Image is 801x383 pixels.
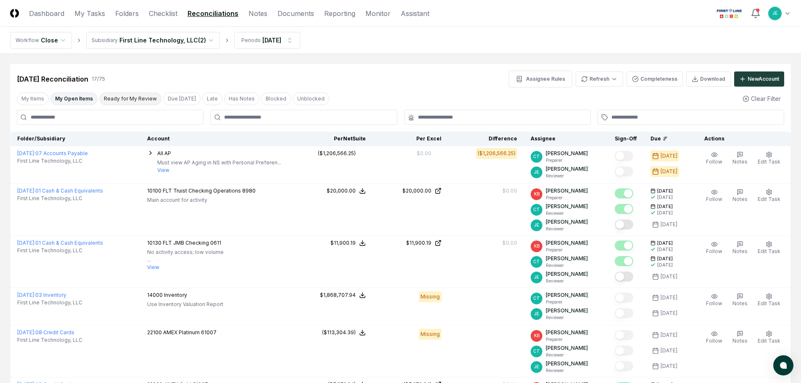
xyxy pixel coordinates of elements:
[661,273,677,280] div: [DATE]
[546,173,588,179] p: Reviewer
[99,92,161,105] button: Ready for My Review
[157,166,169,174] button: View
[615,346,633,356] button: Mark complete
[293,92,329,105] button: Unblocked
[615,256,633,266] button: Mark complete
[657,210,673,216] div: [DATE]
[546,218,588,226] p: [PERSON_NAME]
[704,329,724,346] button: Follow
[546,210,588,217] p: Reviewer
[546,291,588,299] p: [PERSON_NAME]
[17,74,88,84] div: [DATE] Reconciliation
[661,152,677,160] div: [DATE]
[661,331,677,339] div: [DATE]
[546,314,588,321] p: Reviewer
[657,188,673,194] span: [DATE]
[715,7,744,20] img: First Line Technology logo
[17,150,88,156] a: [DATE]:07 Accounts Payable
[767,6,782,21] button: JE
[17,195,82,202] span: First Line Technology, LLC
[704,187,724,205] button: Follow
[534,333,539,339] span: KB
[157,150,171,157] button: All AP
[657,203,673,210] span: [DATE]
[704,291,724,309] button: Follow
[29,8,64,18] a: Dashboard
[147,248,224,264] p: No activity access; low volume ...
[17,336,82,344] span: First Line Technology, LLC
[157,150,171,156] span: All AP
[758,338,780,344] span: Edit Task
[262,36,281,45] div: [DATE]
[756,291,782,309] button: Edit Task
[546,195,588,201] p: Preparer
[17,292,35,298] span: [DATE] :
[17,329,35,335] span: [DATE] :
[732,248,748,254] span: Notes
[732,158,748,165] span: Notes
[615,272,633,282] button: Mark complete
[406,239,431,247] div: $11,900.19
[576,71,623,87] button: Refresh
[327,187,356,195] div: $20,000.00
[758,248,780,254] span: Edit Task
[661,362,677,370] div: [DATE]
[524,132,608,146] th: Assignee
[533,348,540,354] span: CT
[657,246,673,253] div: [DATE]
[546,255,588,262] p: [PERSON_NAME]
[773,355,793,375] button: atlas-launcher
[756,329,782,346] button: Edit Task
[546,165,588,173] p: [PERSON_NAME]
[157,159,281,166] p: Must view AP Aging in NS with Personal Preferen...
[546,239,588,247] p: [PERSON_NAME]
[401,8,429,18] a: Assistant
[534,364,539,370] span: JE
[17,240,103,246] a: [DATE]:01 Cash & Cash Equivalents
[318,150,356,157] div: ($1,206,566.25)
[324,8,355,18] a: Reporting
[731,239,749,257] button: Notes
[320,291,366,299] button: $1,868,707.94
[533,259,540,265] span: CT
[533,153,540,160] span: CT
[756,239,782,257] button: Edit Task
[772,10,777,16] span: JE
[17,299,82,306] span: First Line Technology, LLC
[147,240,161,246] span: 10130
[706,338,722,344] span: Follow
[322,329,356,336] div: ($113,304.39)
[546,150,588,157] p: [PERSON_NAME]
[297,132,373,146] th: Per NetSuite
[241,37,261,44] div: Periods
[17,240,35,246] span: [DATE] :
[92,75,105,83] div: 17 / 75
[546,307,588,314] p: [PERSON_NAME]
[546,247,588,253] p: Preparer
[17,157,82,165] span: First Line Technology, LLC
[661,168,677,175] div: [DATE]
[17,150,35,156] span: [DATE] :
[115,8,139,18] a: Folders
[92,37,118,44] div: Subsidiary
[419,329,441,340] div: Missing
[615,188,633,198] button: Mark complete
[149,8,177,18] a: Checklist
[615,240,633,251] button: Mark complete
[365,8,391,18] a: Monitor
[147,301,223,308] p: Use Inventory Valuation Report
[234,32,300,49] button: Periods[DATE]
[533,295,540,301] span: CT
[379,239,441,247] a: $11,900.19
[546,336,588,343] p: Preparer
[731,150,749,167] button: Notes
[615,166,633,177] button: Mark complete
[758,300,780,306] span: Edit Task
[448,132,524,146] th: Difference
[417,150,431,157] div: $0.00
[546,344,588,352] p: [PERSON_NAME]
[188,8,238,18] a: Reconciliations
[202,92,222,105] button: Late
[17,292,66,298] a: [DATE]:03 Inventory
[546,157,588,164] p: Preparer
